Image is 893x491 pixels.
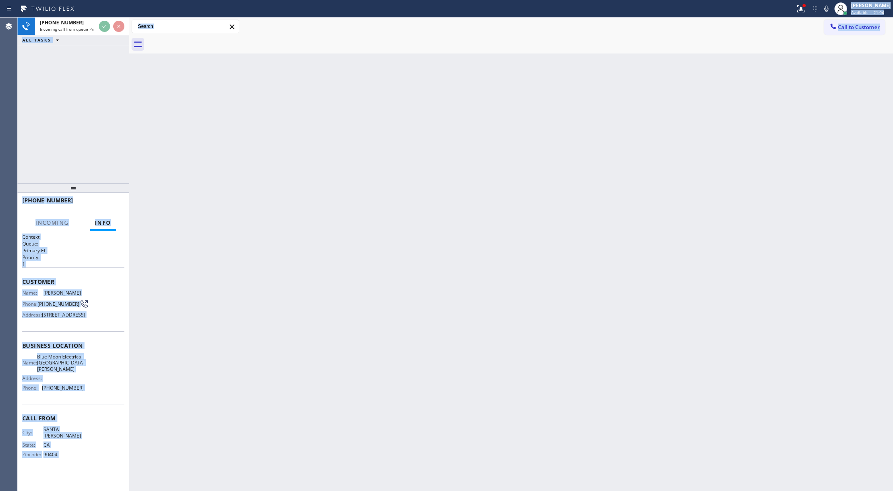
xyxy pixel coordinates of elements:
span: CA [43,442,83,448]
span: Blue Moon Electrical [GEOGRAPHIC_DATA][PERSON_NAME] [37,354,85,372]
span: ALL TASKS [22,37,51,43]
button: Accept [99,21,110,32]
button: Call to Customer [824,20,885,35]
span: Customer [22,278,124,285]
span: Available | 21:04 [851,10,884,15]
span: Incoming call from queue Primary EL [40,26,110,32]
span: [PHONE_NUMBER] [40,19,84,26]
span: [PHONE_NUMBER] [42,385,84,391]
button: Mute [821,3,832,14]
span: City: [22,430,43,436]
h1: Context [22,234,124,240]
button: Incoming [31,215,74,231]
span: [PERSON_NAME] [43,290,83,296]
span: 90404 [43,451,83,457]
h2: Queue: [22,240,124,247]
span: Address: [22,375,43,381]
p: 1 [22,261,124,267]
span: Phone: [22,301,37,307]
span: Call From [22,414,124,422]
span: SANTA [PERSON_NAME] [43,426,83,439]
span: Address: [22,312,42,318]
span: Zipcode: [22,451,43,457]
span: Business location [22,342,124,349]
span: Name: [22,290,43,296]
button: Info [90,215,116,231]
span: [PHONE_NUMBER] [22,196,73,204]
span: Incoming [35,219,69,226]
span: Info [95,219,111,226]
span: Phone: [22,385,42,391]
input: Search [132,20,239,33]
span: State: [22,442,43,448]
button: ALL TASKS [18,35,67,45]
span: Name: [22,360,37,366]
p: Primary EL [22,247,124,254]
button: Reject [113,21,124,32]
span: [STREET_ADDRESS] [42,312,85,318]
h2: Priority: [22,254,124,261]
span: [PHONE_NUMBER] [37,301,79,307]
span: Call to Customer [838,24,880,31]
div: [PERSON_NAME] [851,2,891,9]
